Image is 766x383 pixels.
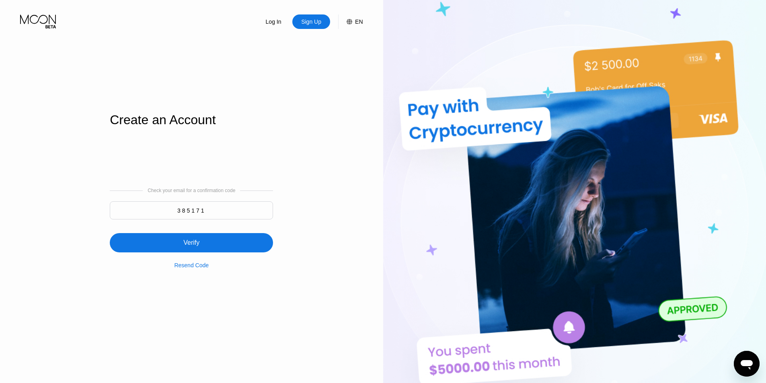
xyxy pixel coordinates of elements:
div: EN [355,18,363,25]
div: Resend Code [174,262,209,268]
div: Sign Up [292,14,330,29]
input: 000000 [110,201,273,219]
div: Create an Account [110,113,273,127]
div: Verify [110,223,273,252]
iframe: Button to launch messaging window [734,351,760,377]
div: Log In [255,14,292,29]
div: Resend Code [174,252,209,268]
div: EN [338,14,363,29]
div: Check your email for a confirmation code [148,188,235,193]
div: Log In [265,18,282,26]
div: Verify [183,239,199,247]
div: Sign Up [300,18,322,26]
